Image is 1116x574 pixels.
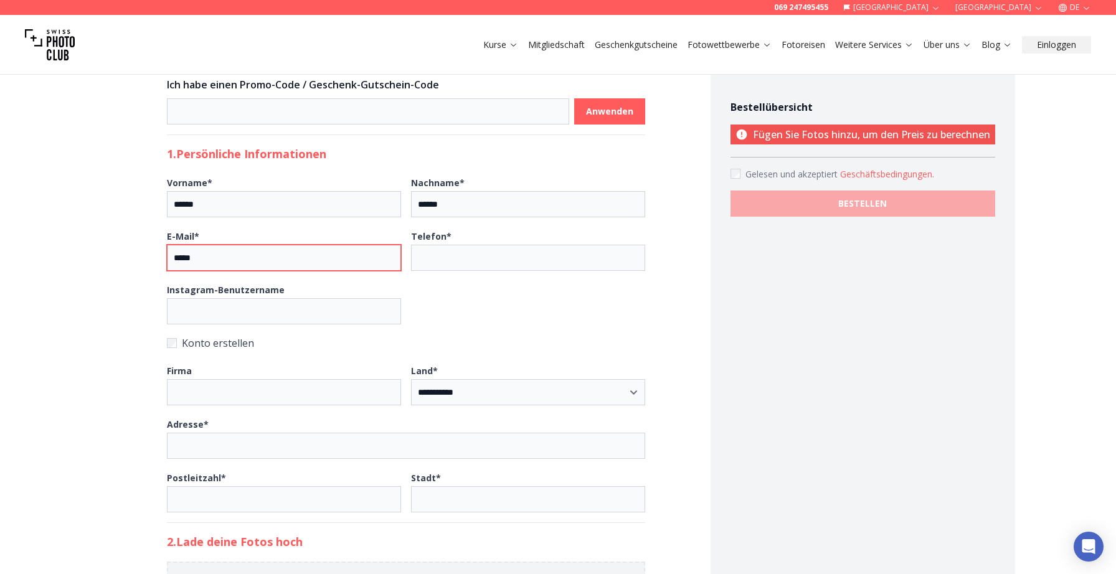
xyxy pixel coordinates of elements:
[167,77,645,92] h3: Ich habe einen Promo-Code / Geschenk-Gutschein-Code
[731,125,995,144] p: Fügen Sie Fotos hinzu, um den Preis zu berechnen
[688,39,772,51] a: Fotowettbewerbe
[976,36,1017,54] button: Blog
[411,245,645,271] input: Telefon*
[411,472,441,484] b: Stadt *
[411,191,645,217] input: Nachname*
[167,486,401,512] input: Postleitzahl*
[167,284,285,296] b: Instagram-Benutzername
[924,39,972,51] a: Über uns
[483,39,518,51] a: Kurse
[167,298,401,324] input: Instagram-Benutzername
[731,191,995,217] button: BESTELLEN
[167,472,226,484] b: Postleitzahl *
[523,36,590,54] button: Mitgliedschaft
[411,486,645,512] input: Stadt*
[411,230,452,242] b: Telefon *
[731,169,740,179] input: Accept terms
[411,379,645,405] select: Land*
[981,39,1012,51] a: Blog
[782,39,825,51] a: Fotoreisen
[167,418,209,430] b: Adresse *
[777,36,830,54] button: Fotoreisen
[167,338,177,348] input: Konto erstellen
[1074,532,1104,562] div: Open Intercom Messenger
[830,36,919,54] button: Weitere Services
[167,145,645,162] h2: 1. Persönliche Informationen
[731,100,995,115] h4: Bestellübersicht
[586,105,633,118] b: Anwenden
[528,39,585,51] a: Mitgliedschaft
[167,365,192,377] b: Firma
[590,36,683,54] button: Geschenkgutscheine
[167,433,645,459] input: Adresse*
[25,20,75,70] img: Swiss photo club
[167,245,401,271] input: E-Mail*
[683,36,777,54] button: Fotowettbewerbe
[838,197,887,210] b: BESTELLEN
[919,36,976,54] button: Über uns
[167,177,212,189] b: Vorname *
[835,39,914,51] a: Weitere Services
[167,230,199,242] b: E-Mail *
[840,168,934,181] button: Accept termsGelesen und akzeptiert
[574,98,645,125] button: Anwenden
[167,191,401,217] input: Vorname*
[595,39,678,51] a: Geschenkgutscheine
[411,365,438,377] b: Land *
[167,334,645,352] label: Konto erstellen
[411,177,465,189] b: Nachname *
[745,168,840,180] span: Gelesen und akzeptiert
[1022,36,1091,54] button: Einloggen
[478,36,523,54] button: Kurse
[167,379,401,405] input: Firma
[774,2,828,12] a: 069 247495455
[167,533,645,550] h2: 2. Lade deine Fotos hoch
